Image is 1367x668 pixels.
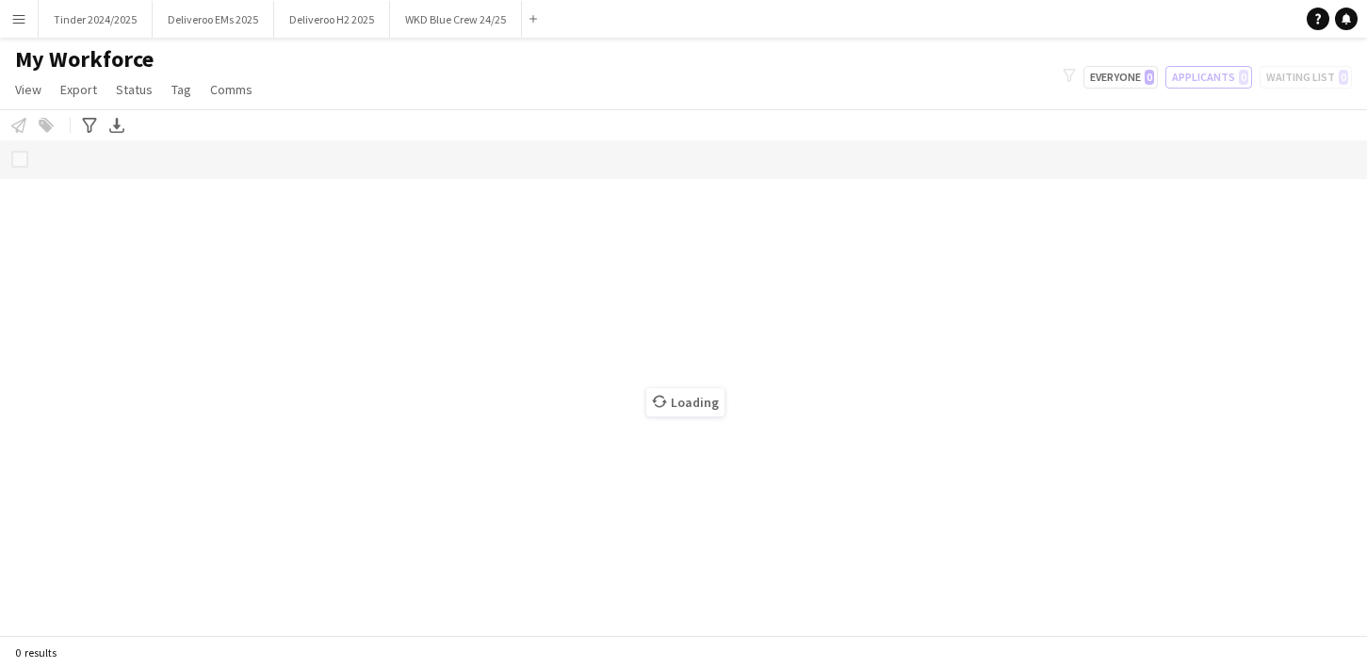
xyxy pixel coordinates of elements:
a: Tag [164,77,199,102]
span: 0 [1145,70,1154,85]
a: Comms [203,77,260,102]
button: Deliveroo EMs 2025 [153,1,274,38]
button: Deliveroo H2 2025 [274,1,390,38]
span: Tag [171,81,191,98]
a: View [8,77,49,102]
a: Export [53,77,105,102]
button: Everyone0 [1083,66,1158,89]
a: Status [108,77,160,102]
app-action-btn: Advanced filters [78,114,101,137]
app-action-btn: Export XLSX [106,114,128,137]
span: View [15,81,41,98]
span: My Workforce [15,45,154,73]
button: WKD Blue Crew 24/25 [390,1,522,38]
button: Tinder 2024/2025 [39,1,153,38]
span: Export [60,81,97,98]
span: Loading [646,388,724,416]
span: Status [116,81,153,98]
span: Comms [210,81,252,98]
